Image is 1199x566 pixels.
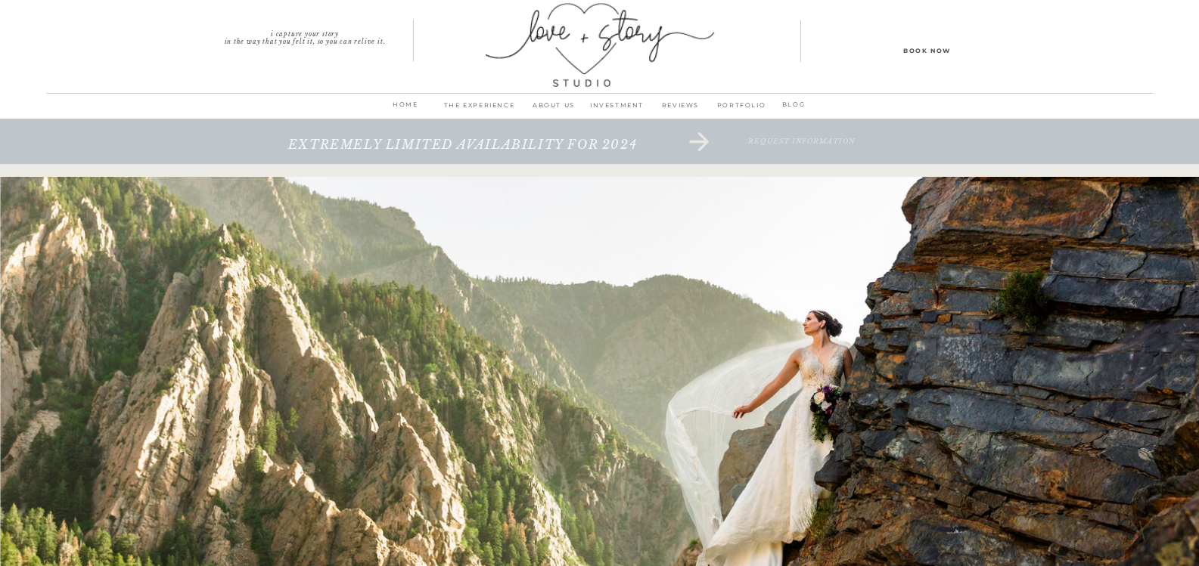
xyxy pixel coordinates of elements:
[197,30,414,41] p: I capture your story in the way that you felt it, so you can relive it.
[523,99,586,120] a: ABOUT us
[669,138,936,168] a: request information
[436,99,523,120] a: THE EXPERIENCE
[586,99,649,120] a: INVESTMENT
[859,45,996,55] a: Book Now
[713,99,771,120] a: PORTFOLIO
[774,98,814,113] a: BLOG
[386,98,426,119] a: home
[649,99,713,120] a: REVIEWS
[197,30,414,41] a: I capture your storyin the way that you felt it, so you can relive it.
[238,138,688,168] a: extremely limited availability for 2024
